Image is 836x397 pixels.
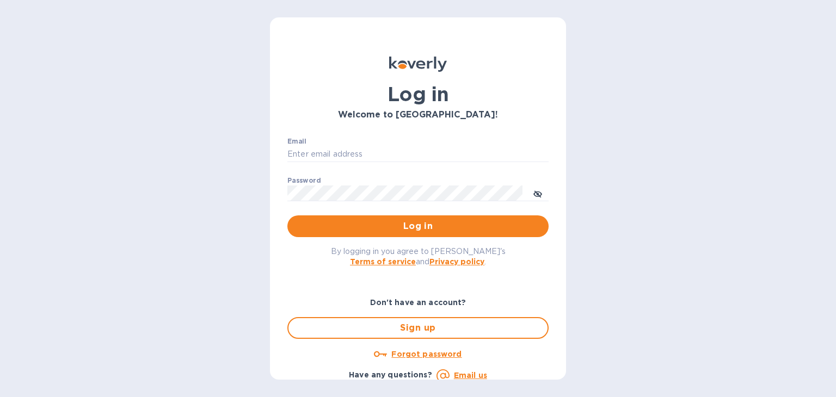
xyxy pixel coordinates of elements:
img: Koverly [389,57,447,72]
span: By logging in you agree to [PERSON_NAME]'s and . [331,247,506,266]
button: Sign up [287,317,549,339]
input: Enter email address [287,146,549,163]
label: Password [287,177,321,184]
h3: Welcome to [GEOGRAPHIC_DATA]! [287,110,549,120]
button: Log in [287,215,549,237]
span: Log in [296,220,540,233]
button: toggle password visibility [527,182,549,204]
a: Email us [454,371,487,380]
b: Have any questions? [349,370,432,379]
b: Don't have an account? [370,298,466,307]
a: Privacy policy [429,257,484,266]
label: Email [287,138,306,145]
a: Terms of service [350,257,416,266]
span: Sign up [297,321,539,334]
h1: Log in [287,83,549,106]
u: Forgot password [391,350,462,358]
